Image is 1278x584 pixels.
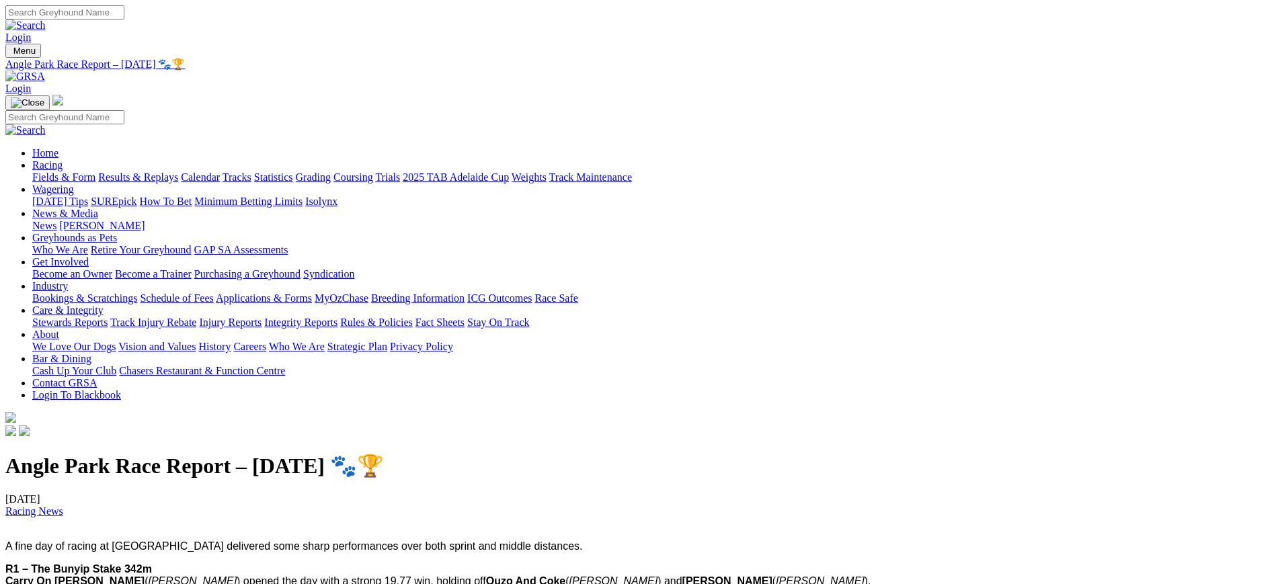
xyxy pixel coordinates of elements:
[32,304,104,316] a: Care & Integrity
[534,292,577,304] a: Race Safe
[91,244,192,255] a: Retire Your Greyhound
[32,377,97,388] a: Contact GRSA
[5,540,582,552] span: A fine day of racing at [GEOGRAPHIC_DATA] delivered some sharp performances over both sprint and ...
[181,171,220,183] a: Calendar
[303,268,354,280] a: Syndication
[269,341,325,352] a: Who We Are
[5,58,1273,71] a: Angle Park Race Report – [DATE] 🐾🏆
[512,171,547,183] a: Weights
[467,292,532,304] a: ICG Outcomes
[32,389,121,401] a: Login To Blackbook
[32,365,1273,377] div: Bar & Dining
[19,425,30,436] img: twitter.svg
[198,341,231,352] a: History
[11,97,44,108] img: Close
[32,353,91,364] a: Bar & Dining
[59,220,145,231] a: [PERSON_NAME]
[5,71,45,83] img: GRSA
[5,412,16,423] img: logo-grsa-white.png
[305,196,337,207] a: Isolynx
[264,317,337,328] a: Integrity Reports
[371,292,465,304] a: Breeding Information
[403,171,509,183] a: 2025 TAB Adelaide Cup
[315,292,368,304] a: MyOzChase
[390,341,453,352] a: Privacy Policy
[32,208,98,219] a: News & Media
[32,329,59,340] a: About
[32,365,116,376] a: Cash Up Your Club
[32,244,88,255] a: Who We Are
[199,317,262,328] a: Injury Reports
[5,505,63,517] a: Racing News
[233,341,266,352] a: Careers
[296,171,331,183] a: Grading
[32,196,1273,208] div: Wagering
[32,292,137,304] a: Bookings & Scratchings
[327,341,387,352] a: Strategic Plan
[5,493,63,517] span: [DATE]
[32,159,63,171] a: Racing
[32,268,112,280] a: Become an Owner
[32,183,74,195] a: Wagering
[119,365,285,376] a: Chasers Restaurant & Function Centre
[32,232,117,243] a: Greyhounds as Pets
[32,147,58,159] a: Home
[5,44,41,58] button: Toggle navigation
[32,244,1273,256] div: Greyhounds as Pets
[333,171,373,183] a: Coursing
[5,5,124,19] input: Search
[5,453,1273,478] h1: Angle Park Race Report – [DATE] 🐾🏆
[140,196,192,207] a: How To Bet
[375,171,400,183] a: Trials
[32,268,1273,280] div: Get Involved
[5,19,46,32] img: Search
[91,196,136,207] a: SUREpick
[32,256,89,267] a: Get Involved
[32,280,68,292] a: Industry
[32,317,108,328] a: Stewards Reports
[223,171,251,183] a: Tracks
[32,171,1273,183] div: Racing
[5,563,152,575] span: R1 – The Bunyip Stake 342m
[98,171,178,183] a: Results & Replays
[115,268,192,280] a: Become a Trainer
[5,124,46,136] img: Search
[5,83,31,94] a: Login
[194,196,303,207] a: Minimum Betting Limits
[415,317,465,328] a: Fact Sheets
[110,317,196,328] a: Track Injury Rebate
[32,171,95,183] a: Fields & Form
[5,32,31,43] a: Login
[32,341,1273,353] div: About
[32,292,1273,304] div: Industry
[194,268,301,280] a: Purchasing a Greyhound
[32,317,1273,329] div: Care & Integrity
[194,244,288,255] a: GAP SA Assessments
[549,171,632,183] a: Track Maintenance
[32,220,56,231] a: News
[52,95,63,106] img: logo-grsa-white.png
[340,317,413,328] a: Rules & Policies
[254,171,293,183] a: Statistics
[5,95,50,110] button: Toggle navigation
[216,292,312,304] a: Applications & Forms
[140,292,213,304] a: Schedule of Fees
[13,46,36,56] span: Menu
[118,341,196,352] a: Vision and Values
[32,341,116,352] a: We Love Our Dogs
[467,317,529,328] a: Stay On Track
[32,220,1273,232] div: News & Media
[5,425,16,436] img: facebook.svg
[32,196,88,207] a: [DATE] Tips
[5,110,124,124] input: Search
